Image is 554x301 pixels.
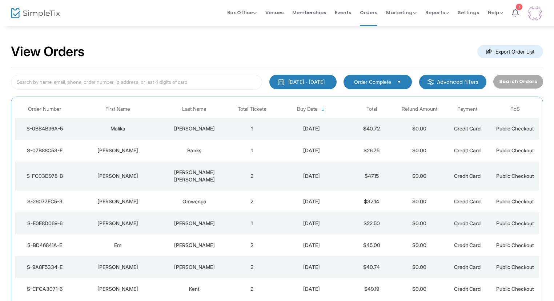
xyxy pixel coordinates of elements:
span: Credit Card [454,286,481,292]
div: S-BD46841A-E [17,242,73,249]
td: $0.00 [396,140,443,161]
div: Komnick [163,125,226,132]
div: Hedberg [163,220,226,227]
td: $45.00 [348,234,396,256]
div: Omwenga [163,198,226,205]
div: [DATE] - [DATE] [288,78,325,86]
div: 9/24/2025 [278,285,346,293]
td: $22.50 [348,212,396,234]
td: $32.14 [348,191,396,212]
span: Payment [457,106,477,112]
div: Malika [77,125,159,132]
td: $0.00 [396,234,443,256]
div: Sarah [77,172,159,180]
span: Public Checkout [496,125,534,132]
div: Kent [163,285,226,293]
td: $0.00 [396,191,443,212]
span: Public Checkout [496,147,534,153]
span: Public Checkout [496,242,534,248]
button: [DATE] - [DATE] [269,75,337,89]
div: Sarah [77,198,159,205]
div: S-9A8F5334-E [17,263,73,271]
td: $26.75 [348,140,396,161]
td: $40.72 [348,118,396,140]
div: 9/24/2025 [278,220,346,227]
m-button: Export Order List [477,45,543,58]
span: Last Name [182,106,206,112]
span: Sortable [320,106,326,112]
div: Data table [15,101,539,300]
span: Public Checkout [496,220,534,226]
span: Order Number [28,106,61,112]
span: Marketing [386,9,417,16]
div: 9/24/2025 [278,147,346,154]
h2: View Orders [11,44,85,60]
span: Credit Card [454,147,481,153]
span: Public Checkout [496,286,534,292]
td: 1 [228,118,276,140]
div: S-CFCA3071-6 [17,285,73,293]
td: 2 [228,234,276,256]
div: Em [77,242,159,249]
th: Total Tickets [228,101,276,118]
td: $40.74 [348,256,396,278]
div: S-26077EC5-3 [17,198,73,205]
span: Buy Date [297,106,318,112]
div: S-E0E8D069-6 [17,220,73,227]
span: Credit Card [454,242,481,248]
span: Memberships [292,3,326,22]
div: S-0BB4B96A-5 [17,125,73,132]
img: filter [427,78,434,86]
td: 2 [228,161,276,191]
span: Credit Card [454,264,481,270]
div: Leach Smith [163,169,226,183]
span: Order Complete [354,78,391,86]
td: 2 [228,256,276,278]
td: $0.00 [396,161,443,191]
div: 1 [516,4,522,10]
div: Lara [77,285,159,293]
input: Search by name, email, phone, order number, ip address, or last 4 digits of card [11,75,262,90]
td: $0.00 [396,212,443,234]
td: 1 [228,140,276,161]
td: $0.00 [396,256,443,278]
div: S-07B88C53-E [17,147,73,154]
div: Stewart [163,263,226,271]
td: $49.19 [348,278,396,300]
span: Events [335,3,351,22]
th: Refund Amount [396,101,443,118]
span: Credit Card [454,220,481,226]
span: Reports [425,9,449,16]
span: Box Office [227,9,257,16]
td: 1 [228,212,276,234]
span: Help [488,9,503,16]
button: Select [394,78,404,86]
span: Venues [265,3,284,22]
div: Rosemary [77,220,159,227]
span: Credit Card [454,125,481,132]
div: 9/24/2025 [278,198,346,205]
td: $0.00 [396,118,443,140]
div: Banks [163,147,226,154]
m-button: Advanced filters [419,75,486,89]
div: 9/24/2025 [278,125,346,132]
span: Public Checkout [496,173,534,179]
td: $0.00 [396,278,443,300]
span: First Name [105,106,130,112]
div: Lozen [163,242,226,249]
td: 2 [228,278,276,300]
span: Public Checkout [496,264,534,270]
span: Orders [360,3,377,22]
span: PoS [510,106,520,112]
div: S-FC03D978-B [17,172,73,180]
span: Public Checkout [496,198,534,204]
td: 2 [228,191,276,212]
td: $47.15 [348,161,396,191]
div: 9/24/2025 [278,263,346,271]
div: 9/24/2025 [278,172,346,180]
span: Settings [458,3,479,22]
span: Credit Card [454,198,481,204]
th: Total [348,101,396,118]
img: monthly [277,78,285,86]
div: Hannah [77,147,159,154]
